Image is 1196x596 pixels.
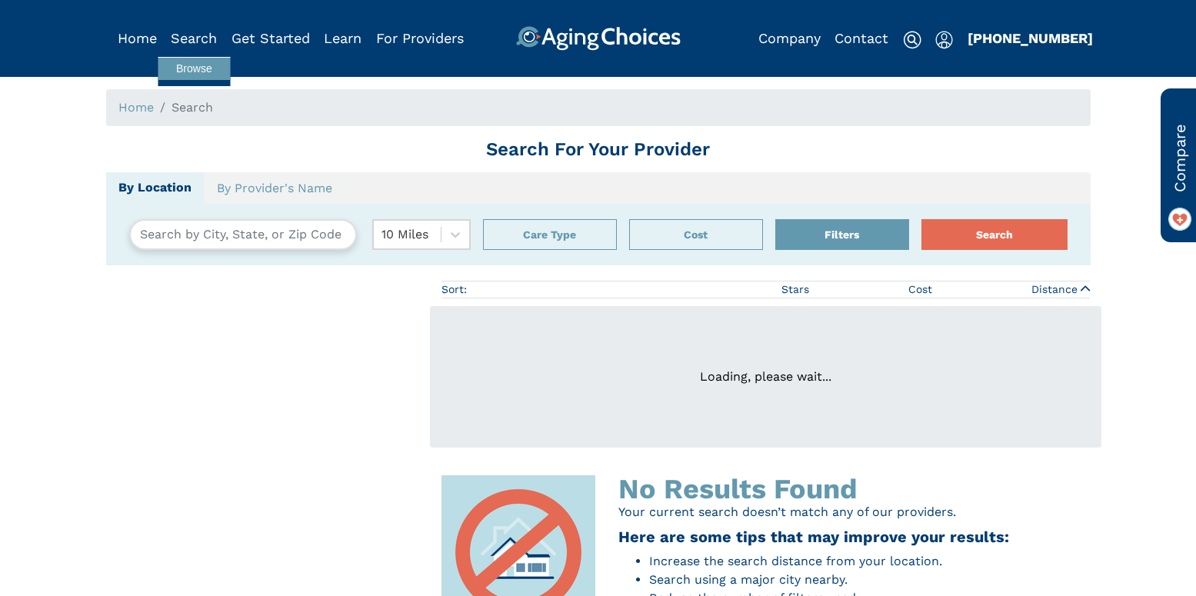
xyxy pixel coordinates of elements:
img: user-icon.svg [935,31,953,49]
a: Browse [158,57,231,80]
div: Popover trigger [483,219,617,250]
h1: Search For Your Provider [106,138,1091,161]
a: Learn [324,30,361,46]
a: Search [171,30,217,46]
span: Distance [1031,281,1078,298]
span: Stars [781,281,809,298]
span: Cost [908,281,932,298]
button: Filters [775,219,909,250]
a: Home [118,100,154,115]
img: search-icon.svg [903,31,921,49]
input: Search by City, State, or Zip Code [129,219,357,250]
a: By Location [106,172,204,204]
div: No Results Found [618,475,1090,503]
a: [PHONE_NUMBER] [968,30,1093,46]
img: AgingChoices [515,26,680,51]
div: Popover trigger [775,219,909,250]
li: Search using a major city nearby. [649,571,1090,589]
a: Home [118,30,157,46]
div: Loading, please wait... [430,306,1101,448]
span: Compare [1168,124,1191,192]
a: Get Started [232,30,310,46]
div: Sort: [441,281,467,298]
button: Cost [629,219,763,250]
a: Company [758,30,821,46]
div: Popover trigger [171,26,217,51]
a: By Provider's Name [204,172,345,205]
div: Popover trigger [629,219,763,250]
div: Popover trigger [935,26,953,51]
button: Search [921,219,1068,250]
li: Increase the search distance from your location. [649,552,1090,571]
span: Search [172,100,213,115]
h3: Here are some tips that may improve your results: [618,528,1090,546]
a: Contact [835,30,888,46]
a: For Providers [376,30,464,46]
p: Your current search doesn’t match any of our providers. [618,503,1090,521]
nav: breadcrumb [106,89,1091,126]
button: Care Type [483,219,617,250]
img: favorite_on.png [1168,208,1191,231]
